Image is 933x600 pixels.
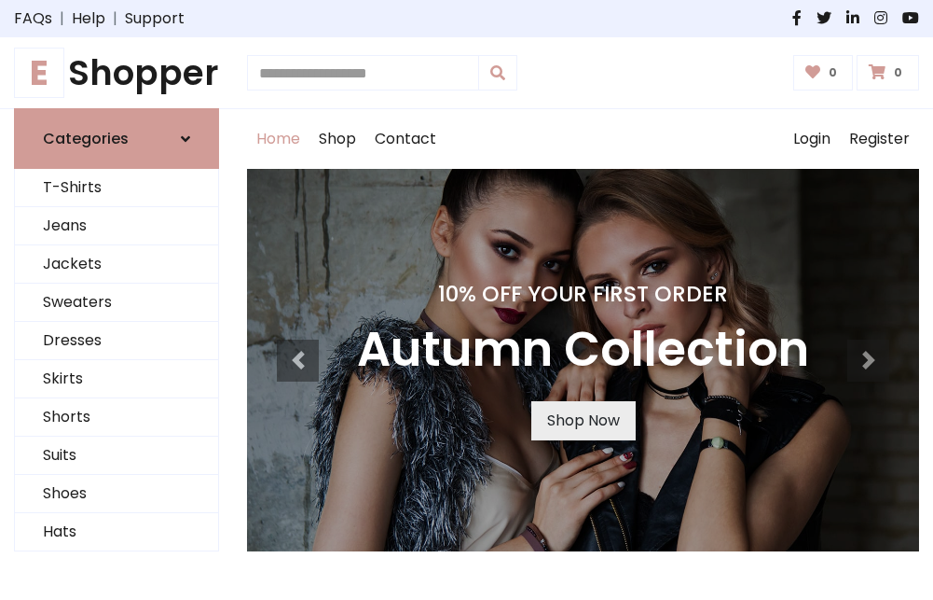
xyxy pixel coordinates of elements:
a: Shoes [15,475,218,513]
h3: Autumn Collection [357,322,809,379]
span: | [52,7,72,30]
a: Home [247,109,309,169]
a: Support [125,7,185,30]
a: Dresses [15,322,218,360]
a: Suits [15,437,218,475]
a: T-Shirts [15,169,218,207]
h6: Categories [43,130,129,147]
a: Jeans [15,207,218,245]
a: Shop Now [531,401,636,440]
span: 0 [824,64,842,81]
a: Skirts [15,360,218,398]
span: | [105,7,125,30]
a: Shorts [15,398,218,437]
a: Hats [15,513,218,551]
a: EShopper [14,52,219,93]
a: Sweaters [15,284,218,322]
a: 0 [857,55,919,91]
a: 0 [793,55,854,91]
a: Contact [365,109,446,169]
a: Categories [14,108,219,169]
h1: Shopper [14,52,219,93]
a: Help [72,7,105,30]
a: FAQs [14,7,52,30]
span: 0 [889,64,907,81]
a: Register [840,109,919,169]
a: Jackets [15,245,218,284]
a: Login [784,109,840,169]
a: Shop [309,109,365,169]
h4: 10% Off Your First Order [357,281,809,307]
span: E [14,48,64,98]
